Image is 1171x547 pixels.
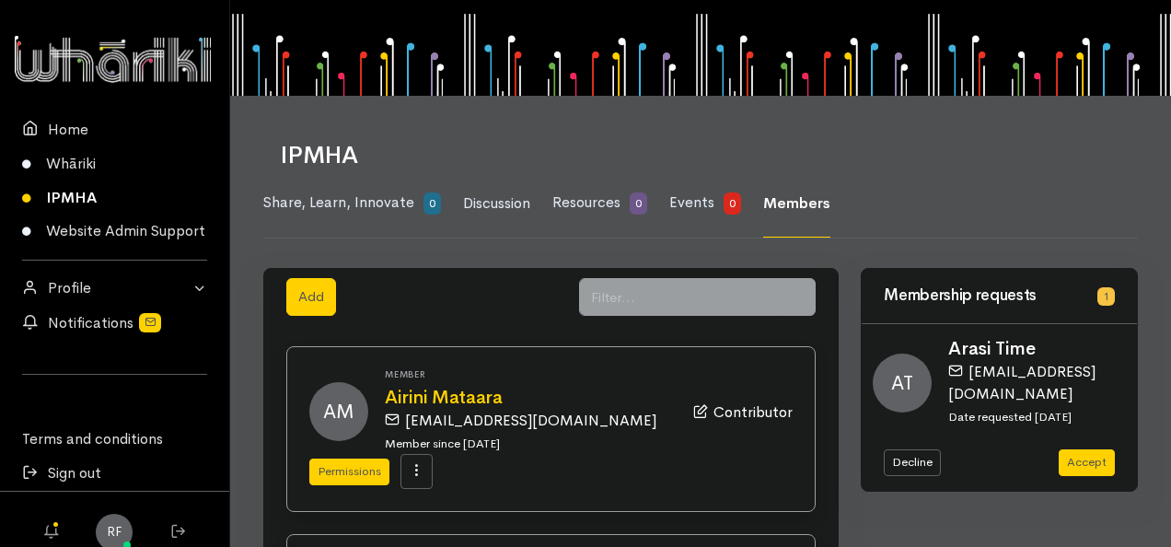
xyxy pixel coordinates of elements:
div: [EMAIL_ADDRESS][DOMAIN_NAME] [948,359,1115,405]
small: Member since [DATE] [385,436,500,451]
h2: Arasi Time [948,339,1126,359]
a: Airini Mataara [385,388,671,408]
a: Events 0 [669,169,741,238]
span: Events [669,192,714,212]
div: Contributor [693,400,793,424]
span: 0 [423,192,441,215]
button: Permissions [309,459,389,485]
h1: IPMHA [280,143,1116,169]
span: AM [309,382,368,441]
button: Decline [884,449,941,476]
span: Discussion [463,193,530,213]
span: Members [763,193,830,213]
button: Accept [1059,449,1115,476]
small: Date requested [DATE] [948,409,1072,425]
button: Add [286,278,336,316]
a: Resources 0 [552,169,647,238]
a: Members [763,170,830,238]
a: Share, Learn, Innovate 0 [263,169,441,238]
span: 0 [724,192,741,215]
span: 1 [1097,287,1115,306]
span: Resources [552,192,620,212]
h6: Member [385,369,671,379]
h3: Membership requests [884,287,1086,305]
div: [EMAIL_ADDRESS][DOMAIN_NAME] [385,408,660,432]
a: Discussion [463,170,530,238]
span: AT [873,354,932,413]
span: Share, Learn, Innovate [263,192,414,212]
iframe: LinkedIn Embedded Content [114,400,115,401]
input: Filter... [579,278,779,316]
span: 0 [630,192,647,215]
